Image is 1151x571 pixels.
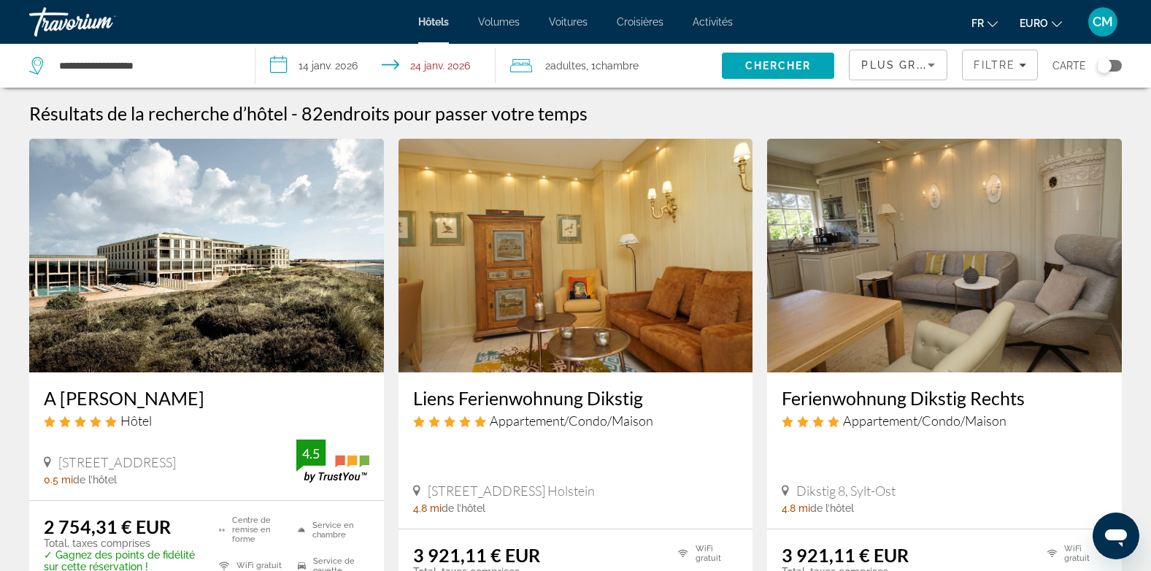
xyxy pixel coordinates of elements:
[1093,15,1113,29] span: CM
[617,16,663,28] a: Croisières
[312,521,369,540] font: Service en chambre
[29,102,288,124] h1: Résultats de la recherche d’hôtel
[29,139,384,372] img: A Rosa Sylt
[73,474,117,486] span: de l’hôtel
[962,50,1038,80] button: Filtres
[291,102,298,124] span: -
[496,44,722,88] button: Voyageurs : 2 adultes, 0 enfants
[767,139,1122,372] img: Ferienwohnung Dikstig Rechts
[1064,544,1107,563] font: WiFi gratuit
[971,12,998,34] button: Changer la langue
[745,60,812,72] span: Chercher
[29,3,175,41] a: Travorium
[545,60,550,72] font: 2
[296,445,326,462] div: 4.5
[693,16,733,28] a: Activités
[399,139,753,372] img: Liens Ferienwohnung Dikstig
[796,483,896,499] span: Dikstig 8, Sylt-Ost
[255,44,496,88] button: Sélectionnez la date d’arrivée et de départ
[722,53,835,79] button: Rechercher
[44,413,369,429] div: Hôtel 5 étoiles
[236,561,282,570] font: WiFi gratuit
[413,387,739,409] a: Liens Ferienwohnung Dikstig
[44,537,201,549] p: Total, taxes comprises
[810,502,854,514] span: de l’hôtel
[58,454,176,470] span: [STREET_ADDRESS]
[232,516,290,544] font: Centre de remise en forme
[1052,55,1086,76] span: Carte
[418,16,449,28] a: Hôtels
[550,60,586,72] span: Adultes
[596,60,639,72] span: Chambre
[782,544,909,566] ins: 3 921,11 € EUR
[1020,18,1048,29] span: EURO
[44,516,171,537] ins: 2 754,31 € EUR
[120,413,152,429] span: Hôtel
[428,483,595,499] span: [STREET_ADDRESS] Holstein
[1020,12,1062,34] button: Changer de devise
[1084,7,1122,37] button: Menu utilisateur
[44,387,369,409] a: A [PERSON_NAME]
[1086,59,1122,72] button: Basculer la carte
[413,544,540,566] ins: 3 921,11 € EUR
[296,440,369,483] img: TrustYou guest rating badge
[696,544,739,563] font: WiFi gratuit
[301,102,588,124] h2: 82
[971,18,984,29] span: Fr
[1093,513,1139,559] iframe: Bouton de lancement de la fenêtre de messagerie
[323,102,588,124] span: endroits pour passer votre temps
[490,413,653,429] span: Appartement/Condo/Maison
[478,16,520,28] a: Volumes
[58,55,233,77] input: Rechercher une destination hôtelière
[442,502,485,514] span: de l’hôtel
[974,59,1015,71] span: Filtre
[861,59,1036,71] span: Plus grandes économies
[413,413,739,429] div: Appartement 5 étoiles
[782,387,1107,409] a: Ferienwohnung Dikstig Rechts
[549,16,588,28] a: Voitures
[413,502,442,514] span: 4.8 mi
[586,60,596,72] font: , 1
[44,474,73,486] span: 0.5 mi
[782,413,1107,429] div: Appartement 4 étoiles
[782,502,810,514] span: 4.8 mi
[843,413,1006,429] span: Appartement/Condo/Maison
[861,56,935,74] mat-select: Trier par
